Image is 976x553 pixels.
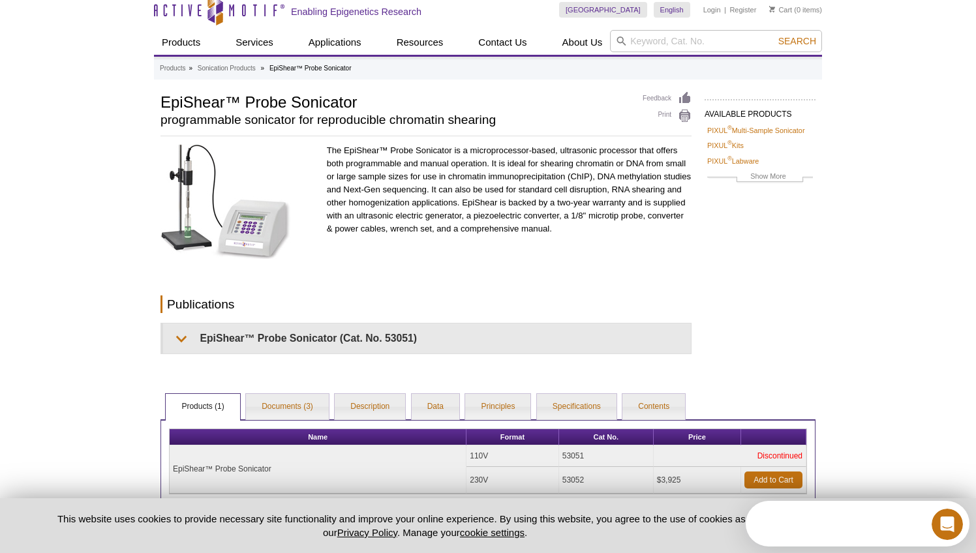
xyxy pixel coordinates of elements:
a: [GEOGRAPHIC_DATA] [559,2,647,18]
button: cookie settings [460,527,525,538]
a: Cart [769,5,792,14]
td: $3,925 [654,467,741,494]
a: Sonication Products [198,63,256,74]
h2: programmable sonicator for reproducible chromatin shearing [160,114,630,126]
img: Your Cart [769,6,775,12]
li: » [261,65,265,72]
td: Discontinued [654,445,806,467]
a: Documents (3) [246,394,329,420]
a: Add to Cart [744,471,802,488]
p: This website uses cookies to provide necessary site functionality and improve your online experie... [35,512,816,539]
a: Principles [465,394,530,420]
a: About Us [555,30,611,55]
a: Description [335,394,405,420]
td: 53051 [559,445,654,467]
h2: Enabling Epigenetics Research [291,6,421,18]
td: EpiShear™ Probe Sonicator [170,445,466,494]
th: Price [654,429,741,445]
a: Resources [389,30,451,55]
li: » [189,65,192,72]
a: English [654,2,690,18]
li: EpiShear™ Probe Sonicator [269,65,352,72]
a: Services [228,30,281,55]
summary: EpiShear™ Probe Sonicator (Cat. No. 53051) [163,323,691,353]
h2: AVAILABLE PRODUCTS [705,99,816,123]
a: Products [160,63,185,74]
p: The EpiShear™ Probe Sonicator is a microprocessor-based, ultrasonic processor that offers both pr... [327,144,692,235]
input: Keyword, Cat. No. [610,30,822,52]
button: Search [774,35,820,47]
iframe: Intercom live chat discovery launcher [746,501,969,546]
a: PIXUL®Kits [707,140,744,151]
span: Search [778,36,816,46]
a: Specifications [537,394,617,420]
a: Show More [707,170,813,185]
td: 230V [466,467,559,494]
th: Cat No. [559,429,654,445]
li: (0 items) [769,2,822,18]
a: Contact Us [470,30,534,55]
a: Privacy Policy [337,527,397,538]
h2: Publications [160,295,692,313]
th: Format [466,429,559,445]
sup: ® [727,125,732,131]
h1: EpiShear™ Probe Sonicator [160,91,630,111]
td: 110V [466,445,559,467]
a: Feedback [643,91,692,106]
a: Products (1) [166,394,239,420]
sup: ® [727,155,732,162]
th: Name [170,429,466,445]
a: PIXUL®Labware [707,155,759,167]
sup: ® [727,140,732,147]
img: Click on the image for more information on the EpiShear Probe Sonicator. [160,144,291,259]
a: Data [412,394,459,420]
iframe: Intercom live chat [932,509,963,540]
td: 53052 [559,467,654,494]
a: Login [703,5,721,14]
a: Print [643,109,692,123]
a: Products [154,30,208,55]
a: Applications [301,30,369,55]
li: | [724,2,726,18]
a: Contents [622,394,685,420]
a: PIXUL®Multi-Sample Sonicator [707,125,804,136]
a: Register [729,5,756,14]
